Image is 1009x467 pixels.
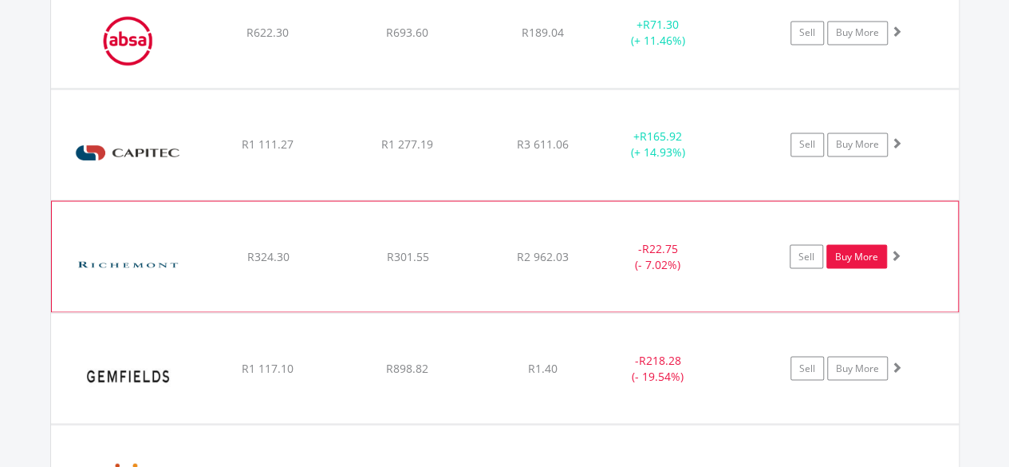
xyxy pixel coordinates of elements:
span: R693.60 [386,25,428,40]
span: R898.82 [386,360,428,375]
a: Buy More [826,244,887,268]
span: R622.30 [246,25,289,40]
span: R1.40 [528,360,558,375]
a: Sell [790,21,824,45]
span: R3 611.06 [517,137,569,152]
span: R1 111.27 [242,137,294,152]
span: R218.28 [639,352,681,367]
a: Buy More [827,356,888,380]
img: EQU.ZA.CPI.png [59,109,196,196]
a: Buy More [827,21,888,45]
a: Buy More [827,133,888,156]
a: Sell [790,133,824,156]
div: - (- 19.54%) [598,352,719,384]
span: R1 277.19 [381,137,433,152]
a: Sell [790,244,823,268]
span: R71.30 [643,17,679,32]
img: EQU.ZA.CFR.png [60,221,197,307]
div: + (+ 14.93%) [598,129,719,160]
span: R22.75 [641,240,677,255]
span: R1 117.10 [242,360,294,375]
div: + (+ 11.46%) [598,17,719,49]
span: R2 962.03 [517,248,569,263]
span: R189.04 [522,25,564,40]
span: R301.55 [386,248,428,263]
div: - (- 7.02%) [597,240,717,272]
a: Sell [790,356,824,380]
span: R324.30 [246,248,289,263]
span: R165.92 [640,129,682,144]
img: EQU.ZA.GML.png [59,333,196,419]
